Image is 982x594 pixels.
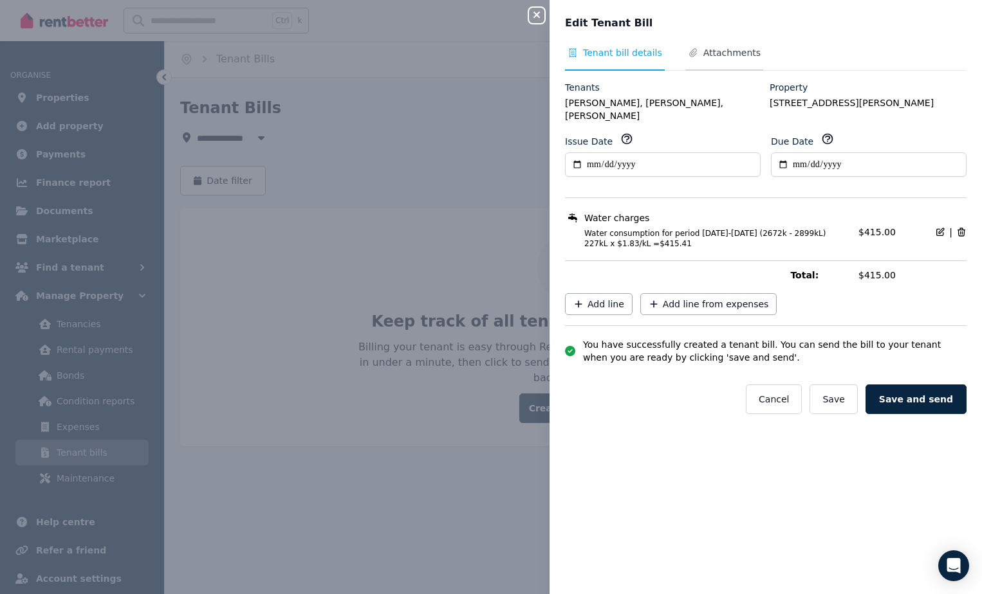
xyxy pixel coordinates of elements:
button: Add line [565,293,633,315]
button: Save and send [866,384,967,414]
span: $415.00 [858,227,896,237]
span: Edit Tenant Bill [565,15,653,31]
span: | [949,226,952,239]
legend: [STREET_ADDRESS][PERSON_NAME] [770,96,967,109]
label: Issue Date [565,135,613,148]
span: You have successfully created a tenant bill. You can send the bill to your tenant when you are re... [583,338,967,364]
div: Open Intercom Messenger [938,550,969,581]
button: Cancel [746,384,802,414]
label: Property [770,81,808,94]
span: Water charges [584,212,649,224]
nav: Tabs [565,46,967,71]
span: Add line from expenses [663,298,769,310]
span: Add line [588,298,624,310]
label: Due Date [771,135,813,148]
span: Tenant bill details [583,46,662,59]
span: Total: [790,269,851,282]
legend: [PERSON_NAME], [PERSON_NAME], [PERSON_NAME] [565,96,762,122]
button: Save [810,384,857,414]
span: Water consumption for period [DATE]-[DATE] (2672k - 2899kL) 227kL x $1.83/kL =$415.41 [569,228,851,249]
button: Add line from expenses [640,293,777,315]
label: Tenants [565,81,600,94]
span: Attachments [703,46,761,59]
span: $415.00 [858,269,967,282]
